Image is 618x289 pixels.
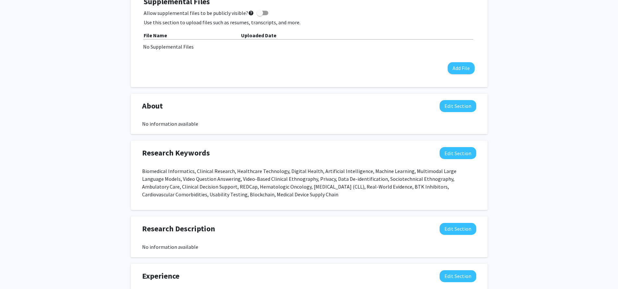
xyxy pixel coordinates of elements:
[142,243,476,251] div: No information available
[440,223,476,235] button: Edit Research Description
[241,32,276,39] b: Uploaded Date
[142,120,476,128] div: No information available
[144,18,475,26] p: Use this section to upload files such as resumes, transcripts, and more.
[248,9,254,17] mat-icon: help
[143,43,475,51] div: No Supplemental Files
[142,100,163,112] span: About
[5,260,28,284] iframe: Chat
[448,62,475,74] button: Add File
[440,100,476,112] button: Edit About
[440,147,476,159] button: Edit Research Keywords
[144,9,254,17] span: Allow supplemental files to be publicly visible?
[142,167,476,198] p: Biomedical Informatics, Clinical Research, Healthcare Technology, Digital Health, Artificial Inte...
[142,270,179,282] span: Experience
[440,270,476,282] button: Edit Experience
[142,223,215,235] span: Research Description
[144,32,167,39] b: File Name
[142,147,210,159] span: Research Keywords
